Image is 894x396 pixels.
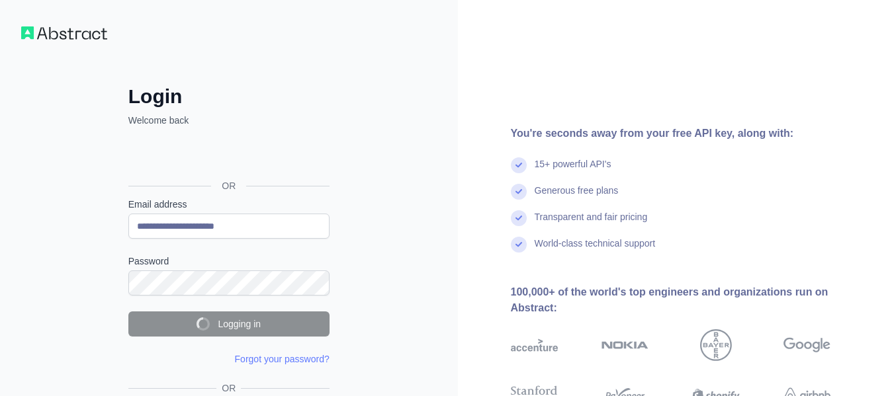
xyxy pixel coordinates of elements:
h2: Login [128,85,330,108]
div: 100,000+ of the world's top engineers and organizations run on Abstract: [511,284,873,316]
img: google [783,329,830,361]
div: Generous free plans [535,184,619,210]
img: accenture [511,329,558,361]
div: Transparent and fair pricing [535,210,648,237]
img: check mark [511,210,527,226]
span: OR [211,179,246,192]
div: 15+ powerful API's [535,157,611,184]
button: Logging in [128,311,330,337]
iframe: Sign in with Google Button [122,141,334,171]
img: nokia [602,329,648,361]
label: Email address [128,198,330,211]
img: check mark [511,237,527,253]
div: You're seconds away from your free API key, along with: [511,126,873,141]
p: Welcome back [128,114,330,127]
img: Workflow [21,26,107,40]
a: Forgot your password? [235,354,330,364]
img: bayer [700,329,732,361]
div: World-class technical support [535,237,656,263]
img: check mark [511,157,527,173]
label: Password [128,255,330,268]
img: check mark [511,184,527,200]
span: OR [216,381,241,395]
